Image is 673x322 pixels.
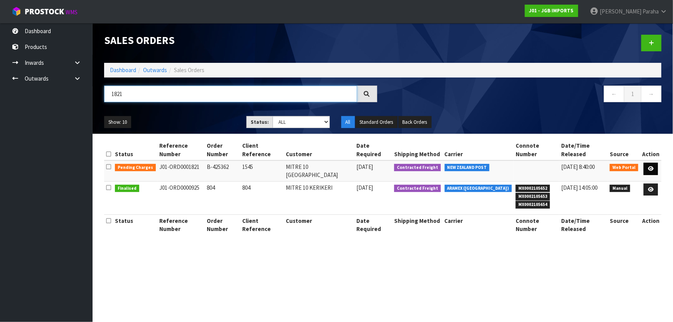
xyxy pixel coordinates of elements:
td: J01-ORD0000925 [158,181,205,214]
small: WMS [66,8,78,16]
th: Client Reference [241,214,284,235]
th: Source [608,140,640,160]
span: [PERSON_NAME] [600,8,641,15]
span: ProStock [25,7,64,17]
span: Paraha [643,8,659,15]
strong: Status: [251,119,269,125]
span: [DATE] [357,184,373,191]
th: Order Number [205,214,241,235]
h1: Sales Orders [104,35,377,46]
a: → [641,86,661,102]
button: Back Orders [398,116,432,128]
td: B-425362 [205,160,241,181]
span: Contracted Freight [394,185,441,192]
th: Connote Number [514,214,559,235]
th: Shipping Method [392,214,443,235]
th: Connote Number [514,140,559,160]
td: 804 [205,181,241,214]
span: MX0002105653 [516,193,550,201]
span: NEW ZEALAND POST [445,164,490,172]
th: Reference Number [158,140,205,160]
th: Shipping Method [392,140,443,160]
td: MITRE 10 KERIKERI [284,181,355,214]
span: MX0002105654 [516,201,550,209]
input: Search sales orders [104,86,357,102]
button: Show: 10 [104,116,131,128]
td: 804 [241,181,284,214]
th: Client Reference [241,140,284,160]
span: Manual [610,185,630,192]
th: Action [640,214,661,235]
th: Customer [284,214,355,235]
span: MX0002105652 [516,185,550,192]
span: Web Portal [610,164,638,172]
span: Pending Charges [115,164,156,172]
th: Status [113,214,158,235]
span: [DATE] 8:40:00 [561,163,595,170]
span: Contracted Freight [394,164,441,172]
nav: Page navigation [389,86,662,105]
th: Reference Number [158,214,205,235]
a: ← [604,86,624,102]
span: Sales Orders [174,66,204,74]
td: J01-ORD0001821 [158,160,205,181]
th: Status [113,140,158,160]
strong: J01 - JGB IMPORTS [529,7,574,14]
td: MITRE 10 [GEOGRAPHIC_DATA] [284,160,355,181]
td: 1545 [241,160,284,181]
span: [DATE] [357,163,373,170]
th: Order Number [205,140,241,160]
span: [DATE] 14:05:00 [561,184,597,191]
th: Date Required [355,214,392,235]
th: Customer [284,140,355,160]
button: All [341,116,355,128]
th: Date/Time Released [559,140,608,160]
th: Carrier [443,140,514,160]
th: Source [608,214,640,235]
span: Finalised [115,185,139,192]
button: Standard Orders [356,116,398,128]
th: Action [640,140,661,160]
a: Outwards [143,66,167,74]
a: 1 [624,86,641,102]
th: Date Required [355,140,392,160]
th: Date/Time Released [559,214,608,235]
span: ARAMEX ([GEOGRAPHIC_DATA]) [445,185,512,192]
a: J01 - JGB IMPORTS [525,5,578,17]
th: Carrier [443,214,514,235]
a: Dashboard [110,66,136,74]
img: cube-alt.png [12,7,21,16]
